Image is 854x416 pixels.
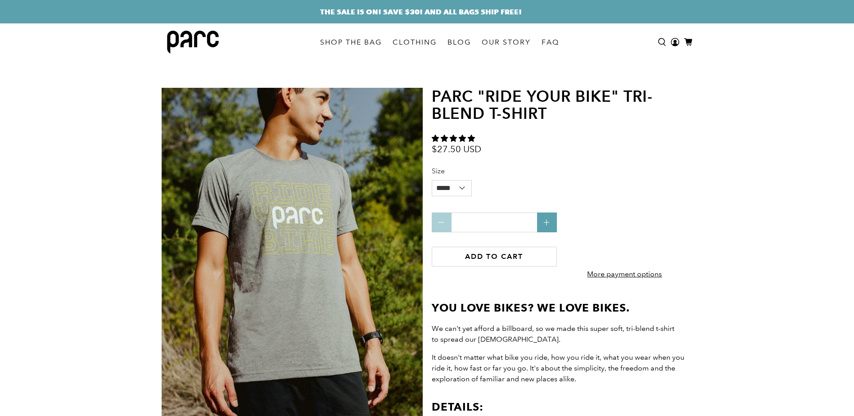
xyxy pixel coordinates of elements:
[432,400,483,413] strong: Details:
[432,88,693,122] h1: Parc "Ride Your Bike" Tri-blend T-shirt
[432,144,481,155] span: $27.50 USD
[387,30,442,55] a: CLOTHING
[574,262,674,291] a: More payment options
[442,30,476,55] a: BLOG
[432,323,693,345] p: We can't yet afford a billboard, so we made this super soft, tri-blend t-shirt to spread our [DEM...
[432,166,693,176] label: Size
[315,30,387,55] a: SHOP THE BAG
[432,247,557,267] button: Add to cart
[432,301,630,314] strong: You love bikes? We love bikes.
[432,352,693,384] p: It doesn't matter what bike you ride, how you ride it, what you wear when you ride it, how fast o...
[320,6,522,17] a: THE SALE IS ON! SAVE $30! AND ALL BAGS SHIP FREE!
[536,30,565,55] a: FAQ
[432,134,475,143] span: 5.00 stars
[476,30,536,55] a: OUR STORY
[465,252,523,261] span: Add to cart
[167,31,219,54] img: parc bag logo
[315,23,565,61] nav: main navigation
